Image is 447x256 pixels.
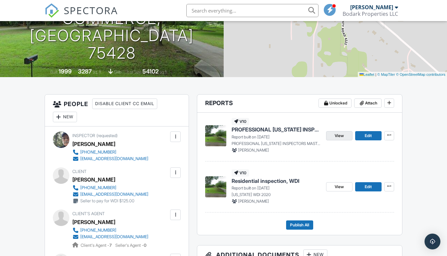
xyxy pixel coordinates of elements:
[396,72,445,76] a: © OpenStreetMap contributors
[92,99,157,109] div: Disable Client CC Email
[142,68,159,75] div: 54102
[72,149,148,156] a: [PHONE_NUMBER]
[80,192,148,197] div: [EMAIL_ADDRESS][DOMAIN_NAME]
[78,68,92,75] div: 3287
[80,150,116,155] div: [PHONE_NUMBER]
[72,139,115,149] div: [PERSON_NAME]
[377,72,395,76] a: © MapTiler
[72,185,148,191] a: [PHONE_NUMBER]
[425,234,440,249] div: Open Intercom Messenger
[80,228,116,233] div: [PHONE_NUMBER]
[350,4,393,11] div: [PERSON_NAME]
[53,112,77,122] div: New
[45,3,59,18] img: The Best Home Inspection Software - Spectora
[58,68,72,75] div: 1999
[72,191,148,198] a: [EMAIL_ADDRESS][DOMAIN_NAME]
[359,72,374,76] a: Leaflet
[72,133,95,138] span: Inspector
[93,70,102,74] span: sq. ft.
[144,243,146,248] strong: 0
[72,156,148,162] a: [EMAIL_ADDRESS][DOMAIN_NAME]
[109,243,112,248] strong: 7
[96,133,118,138] span: (requested)
[80,185,116,190] div: [PHONE_NUMBER]
[186,4,318,17] input: Search everything...
[115,243,146,248] span: Seller's Agent -
[72,234,148,240] a: [EMAIL_ADDRESS][DOMAIN_NAME]
[72,217,115,227] a: [PERSON_NAME]
[80,198,134,204] div: Seller to pay for WDI $125.00
[45,9,118,23] a: SPECTORA
[81,243,113,248] span: Client's Agent -
[80,234,148,240] div: [EMAIL_ADDRESS][DOMAIN_NAME]
[80,156,148,161] div: [EMAIL_ADDRESS][DOMAIN_NAME]
[128,70,141,74] span: Lot Size
[114,70,121,74] span: slab
[45,95,189,127] h3: People
[72,227,148,234] a: [PHONE_NUMBER]
[50,70,57,74] span: Built
[72,169,87,174] span: Client
[72,211,105,216] span: Client's Agent
[375,72,376,76] span: |
[72,175,115,185] div: [PERSON_NAME]
[343,11,398,17] div: Bodark Properties LLC
[64,3,118,17] span: SPECTORA
[160,70,168,74] span: sq.ft.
